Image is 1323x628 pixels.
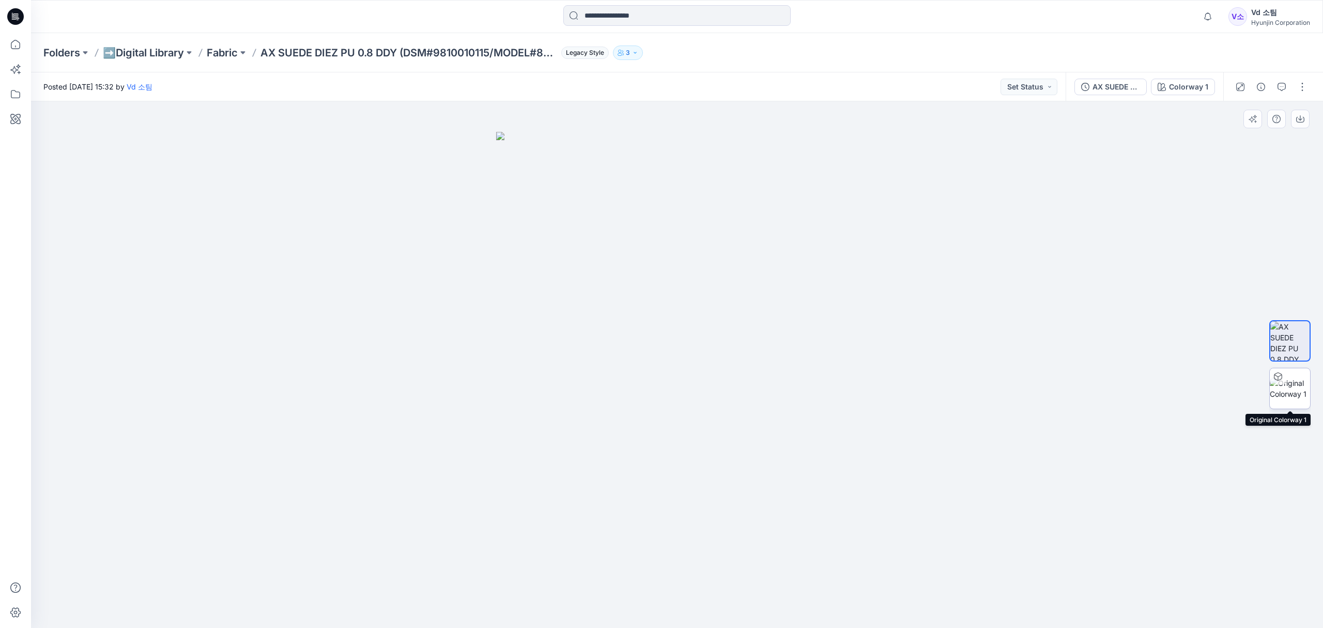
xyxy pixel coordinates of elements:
[127,82,152,91] a: Vd 소팀
[1093,81,1140,93] div: AX SUEDE DIEZ PU 0.8 DDY (DSM#9810010115/MODEL#8590026/ITEM#4084977) (POLY)
[103,46,184,60] a: ➡️Digital Library
[43,81,152,92] span: Posted [DATE] 15:32 by
[557,46,609,60] button: Legacy Style
[561,47,609,59] span: Legacy Style
[1169,81,1208,93] div: Colorway 1
[1151,79,1215,95] button: Colorway 1
[1228,7,1247,26] div: V소
[1270,321,1310,361] img: AX SUEDE DIEZ PU 0.8 DDY (DSM#9810010115MODEL#8590026ITEM#4084977) (POLY)
[1253,79,1269,95] button: Details
[496,132,858,628] img: eyJhbGciOiJIUzI1NiIsImtpZCI6IjAiLCJzbHQiOiJzZXMiLCJ0eXAiOiJKV1QifQ.eyJkYXRhIjp7InR5cGUiOiJzdG9yYW...
[1270,378,1310,399] img: Original Colorway 1
[1251,6,1310,19] div: Vd 소팀
[260,46,557,60] p: AX SUEDE DIEZ PU 0.8 DDY (DSM#9810010115/MODEL#8590026/ITEM#4084977) (POLY)
[1251,19,1310,26] div: Hyunjin Corporation
[1074,79,1147,95] button: AX SUEDE DIEZ PU 0.8 DDY (DSM#9810010115/MODEL#8590026/ITEM#4084977) (POLY)
[626,47,630,58] p: 3
[613,46,643,60] button: 3
[207,46,238,60] a: Fabric
[43,46,80,60] a: Folders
